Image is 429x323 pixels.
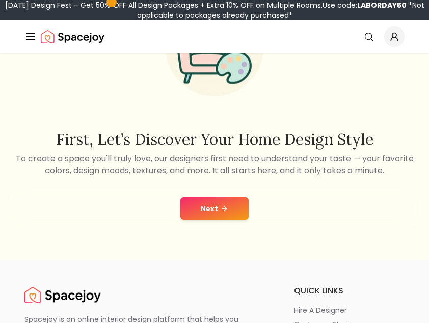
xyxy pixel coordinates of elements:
[8,130,421,149] h2: First, let’s discover your home design style
[41,26,104,47] a: Spacejoy
[41,26,104,47] img: Spacejoy Logo
[294,305,347,315] p: hire a designer
[294,305,405,315] a: hire a designer
[8,153,421,177] p: To create a space you'll truly love, our designers first need to understand your taste — your fav...
[24,20,405,53] nav: Global
[24,285,101,305] img: Spacejoy Logo
[180,197,249,220] button: Next
[294,285,405,297] h6: quick links
[24,285,101,305] a: Spacejoy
